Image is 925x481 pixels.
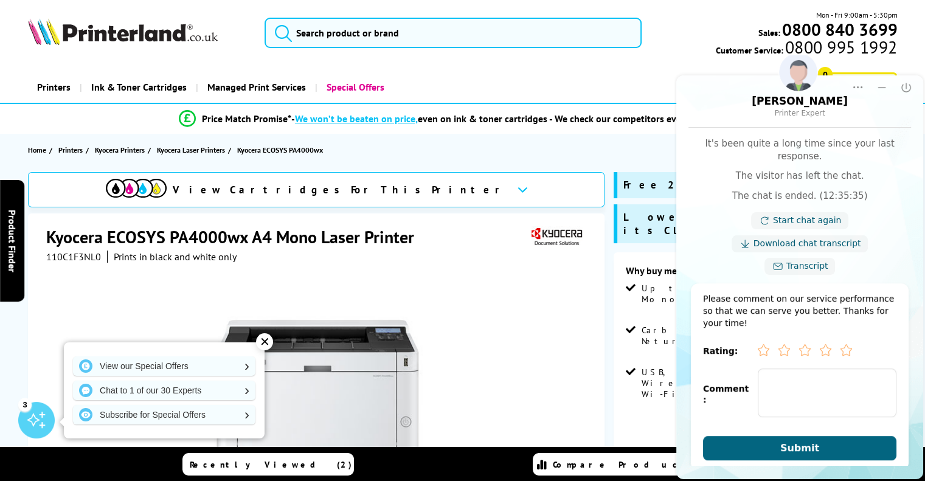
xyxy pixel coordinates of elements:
h1: Kyocera ECOSYS PA4000wx A4 Mono Laser Printer [46,226,426,248]
a: Subscribe for Special Offers [73,405,255,424]
span: Lowest Running Costs in its Class [623,210,892,237]
a: Kyocera ECOSYS PA4000wx [237,144,326,156]
div: Why buy me? [626,265,885,283]
img: View Cartridges [106,179,167,198]
span: Recently Viewed (2) [190,459,352,470]
a: Ink & Toner Cartridges [80,72,196,103]
span: Carbon Netural [642,325,753,347]
div: - even on ink & toner cartridges - We check our competitors every day! [291,112,710,125]
li: modal_Promise [6,108,882,130]
span: Free 2 Year Warranty [623,178,809,192]
span: Printers [58,144,83,156]
a: Kyocera Printers [95,144,148,156]
img: Printerland Logo [28,18,218,45]
a: Managed Print Services [196,72,315,103]
span: Customer Service: [716,41,897,56]
span: We won’t be beaten on price, [295,112,418,125]
input: Search product or brand [265,18,642,48]
span: Ink & Toner Cartridges [91,72,187,103]
span: Sales: [758,27,780,38]
a: Home [28,144,49,156]
span: Price Match Promise* [202,112,291,125]
span: 110C1F3NL0 [46,251,101,263]
img: Kyocera [528,226,584,248]
div: ✕ [256,333,273,350]
a: Special Offers [315,72,393,103]
span: Kyocera Printers [95,144,145,156]
a: Printerland Logo [28,18,249,47]
i: Prints in black and white only [114,251,237,263]
a: View our Special Offers [73,356,255,376]
b: 0800 840 3699 [781,18,897,41]
a: Recently Viewed (2) [182,453,354,476]
span: Up to 40ppm Mono Print [642,283,753,305]
a: Kyocera Laser Printers [157,144,228,156]
span: Mon - Fri 9:00am - 5:30pm [816,9,897,21]
span: View Cartridges For This Printer [173,183,507,196]
span: Kyocera ECOSYS PA4000wx [237,144,323,156]
span: 0800 995 1992 [783,41,897,53]
span: USB, Network, Wireless & Wi-Fi Direct [642,367,753,400]
span: Home [28,144,46,156]
a: Chat to 1 of our 30 Experts [73,381,255,400]
span: Compare Products [553,459,700,470]
span: Kyocera Laser Printers [157,144,225,156]
iframe: chat window [674,55,925,481]
a: Compare Products [533,453,704,476]
a: 0800 840 3699 [780,24,897,35]
span: Product Finder [6,209,18,272]
a: Printers [28,72,80,103]
a: Printers [58,144,86,156]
